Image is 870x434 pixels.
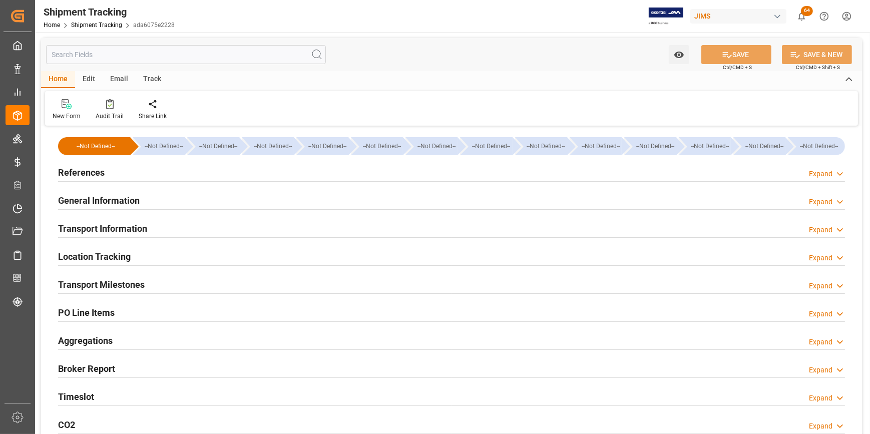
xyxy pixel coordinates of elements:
div: --Not Defined-- [470,137,512,155]
div: --Not Defined-- [733,137,785,155]
button: open menu [669,45,689,64]
div: --Not Defined-- [58,137,130,155]
div: Track [136,71,169,88]
div: --Not Defined-- [306,137,348,155]
input: Search Fields [46,45,326,64]
span: Ctrl/CMD + S [723,64,752,71]
div: --Not Defined-- [187,137,239,155]
button: Help Center [813,5,835,28]
div: --Not Defined-- [361,137,403,155]
div: Expand [809,393,832,403]
h2: Timeslot [58,390,94,403]
div: Share Link [139,112,167,121]
div: --Not Defined-- [743,137,785,155]
div: Expand [809,365,832,375]
div: Shipment Tracking [44,5,175,20]
h2: Broker Report [58,362,115,375]
div: --Not Defined-- [197,137,239,155]
h2: References [58,166,105,179]
a: Shipment Tracking [71,22,122,29]
div: --Not Defined-- [252,137,294,155]
div: --Not Defined-- [351,137,403,155]
div: Audit Trail [96,112,124,121]
h2: Transport Information [58,222,147,235]
div: --Not Defined-- [133,137,185,155]
div: Email [103,71,136,88]
div: Expand [809,421,832,431]
div: --Not Defined-- [405,137,458,155]
h2: Aggregations [58,334,113,347]
div: Expand [809,337,832,347]
span: 64 [801,6,813,16]
div: --Not Defined-- [143,137,185,155]
h2: Location Tracking [58,250,131,263]
div: Home [41,71,75,88]
img: Exertis%20JAM%20-%20Email%20Logo.jpg_1722504956.jpg [649,8,683,25]
a: Home [44,22,60,29]
div: --Not Defined-- [415,137,458,155]
div: --Not Defined-- [68,137,123,155]
div: --Not Defined-- [296,137,348,155]
button: JIMS [690,7,790,26]
div: New Form [53,112,81,121]
div: --Not Defined-- [580,137,622,155]
div: Expand [809,197,832,207]
div: --Not Defined-- [624,137,676,155]
div: --Not Defined-- [460,137,512,155]
div: --Not Defined-- [570,137,622,155]
button: SAVE [701,45,771,64]
h2: PO Line Items [58,306,115,319]
div: Expand [809,309,832,319]
div: Expand [809,225,832,235]
div: Edit [75,71,103,88]
h2: General Information [58,194,140,207]
h2: Transport Milestones [58,278,145,291]
div: --Not Defined-- [689,137,731,155]
div: --Not Defined-- [525,137,567,155]
div: Expand [809,253,832,263]
h2: CO2 [58,418,75,431]
button: SAVE & NEW [782,45,852,64]
div: --Not Defined-- [798,137,840,155]
button: show 64 new notifications [790,5,813,28]
div: Expand [809,169,832,179]
div: --Not Defined-- [679,137,731,155]
div: Expand [809,281,832,291]
div: JIMS [690,9,786,24]
div: --Not Defined-- [788,137,845,155]
span: Ctrl/CMD + Shift + S [796,64,840,71]
div: --Not Defined-- [515,137,567,155]
div: --Not Defined-- [242,137,294,155]
div: --Not Defined-- [634,137,676,155]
